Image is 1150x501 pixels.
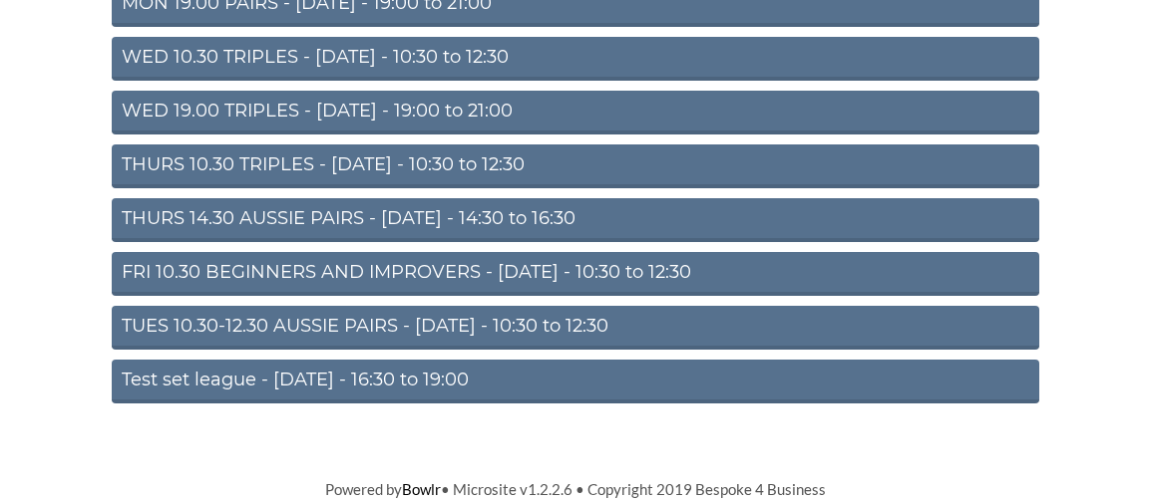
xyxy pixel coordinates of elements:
a: FRI 10.30 BEGINNERS AND IMPROVERS - [DATE] - 10:30 to 12:30 [112,252,1039,296]
a: THURS 10.30 TRIPLES - [DATE] - 10:30 to 12:30 [112,144,1039,188]
a: Test set league - [DATE] - 16:30 to 19:00 [112,360,1039,403]
a: THURS 14.30 AUSSIE PAIRS - [DATE] - 14:30 to 16:30 [112,198,1039,242]
span: Powered by • Microsite v1.2.2.6 • Copyright 2019 Bespoke 4 Business [325,480,826,498]
a: Bowlr [402,480,441,498]
a: WED 19.00 TRIPLES - [DATE] - 19:00 to 21:00 [112,91,1039,134]
a: TUES 10.30-12.30 AUSSIE PAIRS - [DATE] - 10:30 to 12:30 [112,306,1039,350]
a: WED 10.30 TRIPLES - [DATE] - 10:30 to 12:30 [112,37,1039,81]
